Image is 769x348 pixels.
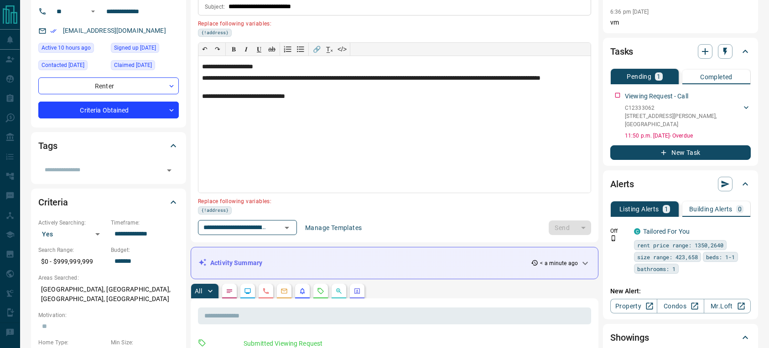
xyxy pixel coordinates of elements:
div: Activity Summary< a minute ago [198,255,591,271]
p: Budget: [111,246,179,254]
button: 🔗 [310,43,323,56]
div: Renter [38,77,179,94]
p: 1 [665,206,668,212]
div: Tasks [610,41,751,62]
p: Min Size: [111,338,179,347]
svg: Notes [226,287,233,295]
div: split button [549,220,591,235]
s: ab [268,46,275,53]
p: [STREET_ADDRESS][PERSON_NAME] , [GEOGRAPHIC_DATA] [625,112,742,128]
p: Off [610,227,629,235]
a: Property [610,299,657,313]
button: Manage Templates [300,220,367,235]
a: Tailored For You [643,228,690,235]
p: All [195,288,202,294]
span: Signed up [DATE] [114,43,156,52]
button: 𝑰 [240,43,253,56]
div: Criteria Obtained [38,102,179,118]
button: Open [163,164,176,177]
div: condos.ca [634,228,640,235]
p: 1 [657,73,660,80]
svg: Push Notification Only [610,235,617,241]
svg: Listing Alerts [299,287,306,295]
span: {!address} [201,207,229,214]
button: New Task [610,145,751,160]
h2: Alerts [610,177,634,191]
p: Pending [627,73,651,80]
div: Yes [38,227,106,241]
p: Viewing Request - Call [625,92,688,101]
p: Timeframe: [111,219,179,227]
h2: Tags [38,138,57,153]
p: Actively Searching: [38,219,106,227]
span: size range: 423,658 [637,252,698,261]
span: beds: 1-1 [706,252,735,261]
p: $0 - $999,999,999 [38,254,106,269]
p: Listing Alerts [619,206,659,212]
span: Contacted [DATE] [42,61,84,70]
svg: Lead Browsing Activity [244,287,251,295]
p: [GEOGRAPHIC_DATA], [GEOGRAPHIC_DATA], [GEOGRAPHIC_DATA], [GEOGRAPHIC_DATA] [38,282,179,307]
button: Numbered list [281,43,294,56]
p: Motivation: [38,311,179,319]
a: [EMAIL_ADDRESS][DOMAIN_NAME] [63,27,166,34]
p: Completed [700,74,733,80]
button: ↶ [198,43,211,56]
button: Bullet list [294,43,307,56]
button: Open [281,221,293,234]
svg: Opportunities [335,287,343,295]
a: Mr.Loft [704,299,751,313]
p: C12333062 [625,104,742,112]
div: Thu Sep 18 2025 [38,60,106,73]
svg: Requests [317,287,324,295]
p: Subject: [205,3,225,11]
button: 𝐁 [227,43,240,56]
p: Search Range: [38,246,106,254]
p: Replace following variables: [198,17,585,29]
h2: Tasks [610,44,633,59]
div: Mon Dec 04 2023 [111,60,179,73]
h2: Showings [610,330,649,345]
svg: Emails [281,287,288,295]
p: < a minute ago [540,259,578,267]
span: rent price range: 1350,2640 [637,241,723,250]
p: 0 [738,206,742,212]
div: Mon Oct 13 2025 [38,43,106,56]
span: Claimed [DATE] [114,61,152,70]
h2: Criteria [38,195,68,210]
button: </> [336,43,348,56]
a: Condos [657,299,704,313]
button: ↷ [211,43,224,56]
button: Open [88,6,99,17]
svg: Email Verified [50,28,57,34]
button: 𝐔 [253,43,265,56]
span: 𝐔 [257,46,261,53]
svg: Calls [262,287,270,295]
p: Replace following variables: [198,194,585,206]
button: ab [265,43,278,56]
p: 6:36 pm [DATE] [610,9,649,15]
p: Home Type: [38,338,106,347]
span: Active 10 hours ago [42,43,91,52]
div: Tags [38,135,179,157]
svg: Agent Actions [353,287,361,295]
span: bathrooms: 1 [637,264,675,273]
button: T̲ₓ [323,43,336,56]
p: Areas Searched: [38,274,179,282]
span: {!address} [201,29,229,36]
p: Building Alerts [689,206,733,212]
p: New Alert: [610,287,751,296]
div: Sun Jul 05 2020 [111,43,179,56]
div: Alerts [610,173,751,195]
p: 11:50 p.m. [DATE] - Overdue [625,132,751,140]
p: vm [610,18,751,27]
div: Criteria [38,191,179,213]
p: Activity Summary [210,258,262,268]
div: C12333062[STREET_ADDRESS][PERSON_NAME],[GEOGRAPHIC_DATA] [625,102,751,130]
